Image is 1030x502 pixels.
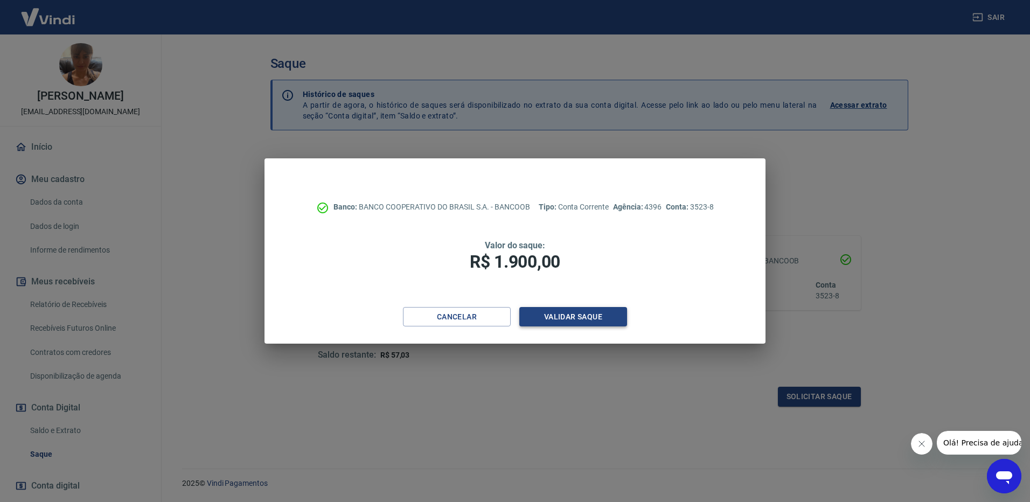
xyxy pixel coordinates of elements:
iframe: Botão para abrir a janela de mensagens [987,459,1021,493]
span: R$ 1.900,00 [470,252,560,272]
span: Tipo: [539,203,558,211]
p: 3523-8 [666,201,713,213]
span: Olá! Precisa de ajuda? [6,8,91,16]
span: Agência: [613,203,645,211]
p: 4396 [613,201,662,213]
span: Banco: [333,203,359,211]
span: Conta: [666,203,690,211]
button: Cancelar [403,307,511,327]
iframe: Fechar mensagem [911,433,932,455]
p: BANCO COOPERATIVO DO BRASIL S.A. - BANCOOB [333,201,530,213]
iframe: Mensagem da empresa [937,431,1021,455]
span: Valor do saque: [485,240,545,250]
button: Validar saque [519,307,627,327]
p: Conta Corrente [539,201,609,213]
